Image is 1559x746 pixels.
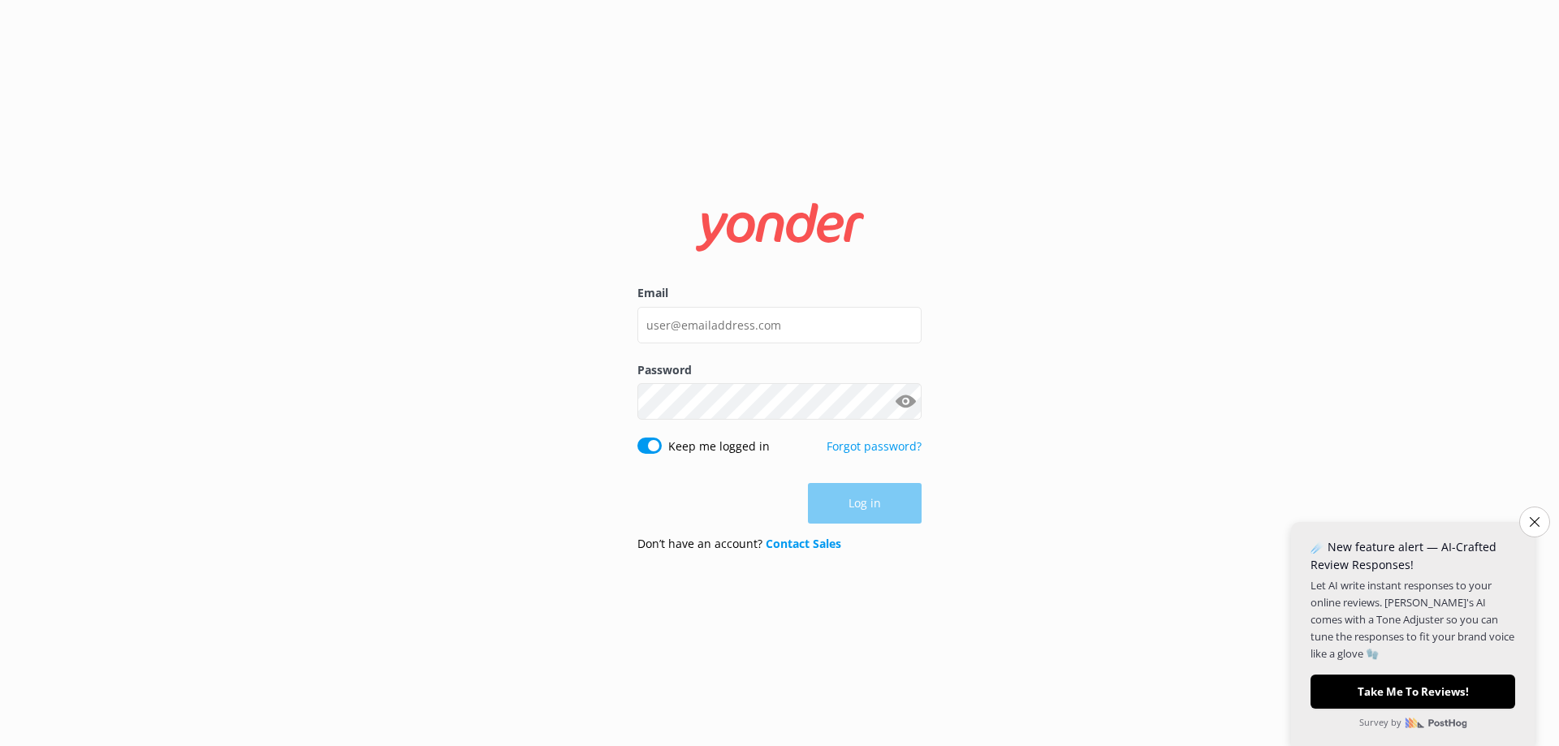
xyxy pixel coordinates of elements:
label: Password [637,361,922,379]
input: user@emailaddress.com [637,307,922,343]
label: Email [637,284,922,302]
p: Don’t have an account? [637,535,841,553]
button: Show password [889,386,922,418]
label: Keep me logged in [668,438,770,455]
a: Contact Sales [766,536,841,551]
a: Forgot password? [827,438,922,454]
